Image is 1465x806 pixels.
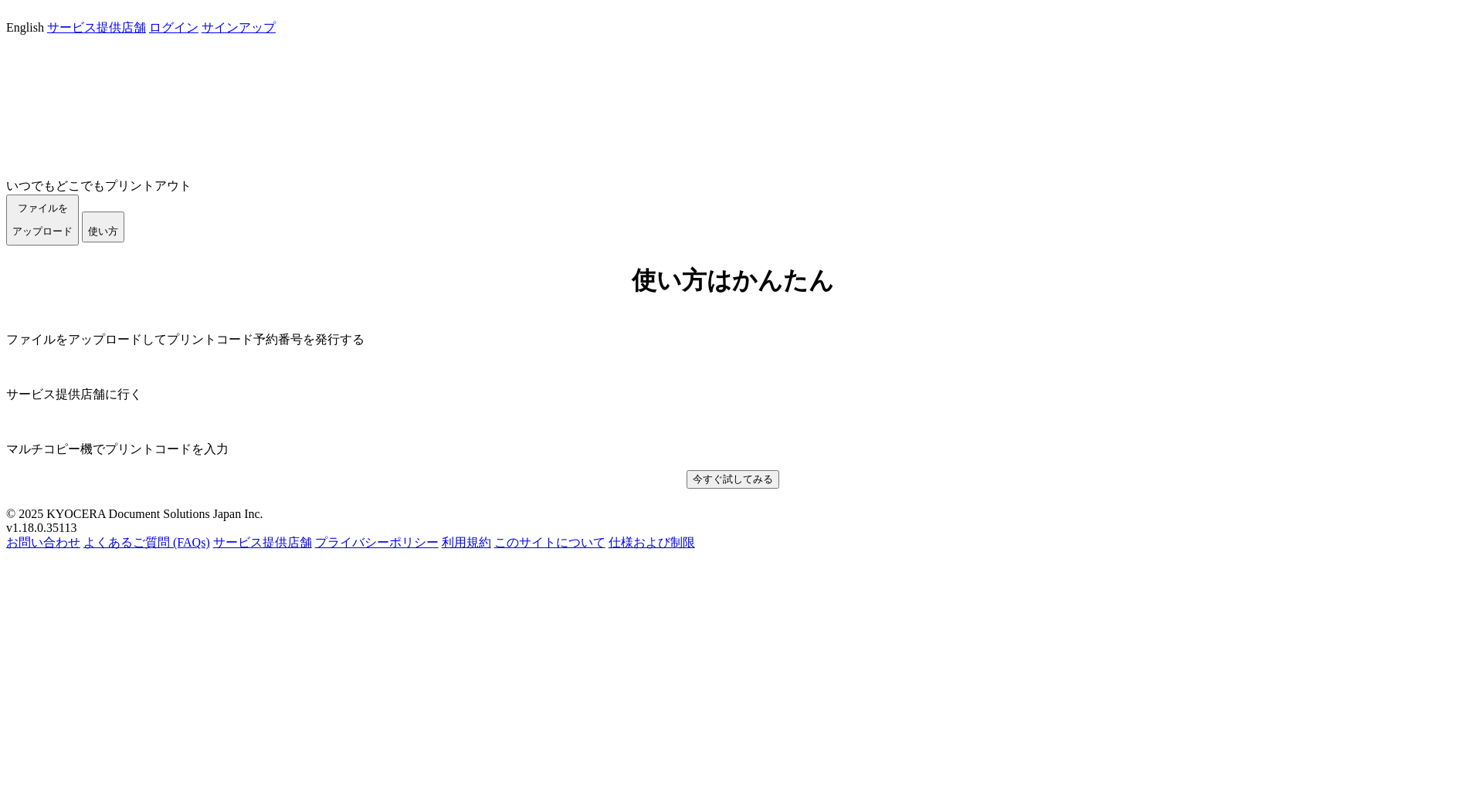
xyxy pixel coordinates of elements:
[442,536,491,549] a: 利用規約
[6,332,1459,348] p: ファイルをアップロードしてプリントコード予約番号を発行する
[6,442,1459,458] p: マルチコピー機でプリントコードを入力
[6,21,44,34] a: English
[609,536,695,549] a: 仕様および制限
[213,536,312,549] a: サービス提供店舗
[149,21,198,34] a: ログイン
[6,264,1459,298] h1: 使い方はかんたん
[202,21,276,34] a: サインアップ
[6,507,263,520] span: © 2025 KYOCERA Document Solutions Japan Inc.
[6,536,80,549] a: お問い合わせ
[12,202,73,237] span: ファイルを ​​アップロード
[47,21,146,34] a: サービス提供店舗
[83,536,210,549] a: よくあるご質問 (FAQs)
[6,387,1459,403] p: サービス提供店舗に行く
[315,536,439,549] a: プライバシーポリシー
[494,536,605,549] a: このサイトについて
[6,521,76,534] span: v1.18.0.35113
[687,470,779,489] button: 今すぐ試してみる
[6,179,192,192] a: いつでもどこでもプリントアウト
[6,195,79,246] button: ファイルを​​アップロード
[82,212,124,242] button: 使い方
